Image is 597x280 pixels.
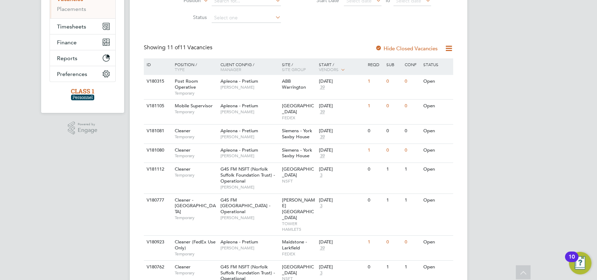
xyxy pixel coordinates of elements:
input: Select one [212,13,281,23]
span: Vendors [319,66,338,72]
div: [DATE] [319,128,364,134]
div: Open [422,144,452,157]
span: Siemens - York Saxby House [282,147,312,159]
div: Site / [280,58,317,75]
div: Reqd [366,58,384,70]
span: Preferences [57,71,87,77]
span: [PERSON_NAME] [220,84,278,90]
span: 11 of [167,44,180,51]
span: Cleaner [175,166,191,172]
span: G4S FM [GEOGRAPHIC_DATA] - Operational [220,197,270,215]
span: Apleona - Pretium [220,147,258,153]
span: [PERSON_NAME] [220,109,278,115]
div: V180923 [145,236,169,249]
span: Reports [57,55,77,62]
div: 0 [385,236,403,249]
span: Apleona - Pretium [220,239,258,245]
div: 10 [569,257,575,266]
div: 1 [403,261,421,274]
div: 1 [403,194,421,207]
div: 1 [366,100,384,113]
span: [PERSON_NAME] [220,153,278,159]
div: 1 [385,163,403,176]
div: Status [422,58,452,70]
div: 0 [403,236,421,249]
img: class1personnel-logo-retina.png [71,89,95,100]
div: 0 [385,144,403,157]
div: [DATE] [319,78,364,84]
span: Cleaner (FedEx Use Only) [175,239,216,251]
div: 1 [366,144,384,157]
div: 1 [403,163,421,176]
span: Temporary [175,215,217,221]
span: Apleona - Pretium [220,128,258,134]
div: Start / [317,58,366,76]
span: [GEOGRAPHIC_DATA] [282,264,314,276]
span: Temporary [175,172,217,178]
button: Finance [50,34,115,50]
div: [DATE] [319,264,364,270]
span: 3 [319,172,323,178]
span: [GEOGRAPHIC_DATA] [282,166,314,178]
span: TOWER HAMLETS [282,221,315,232]
span: Apleona - Pretium [220,78,258,84]
span: [PERSON_NAME][GEOGRAPHIC_DATA] [282,197,315,221]
span: Cleaner [175,264,191,270]
div: V181112 [145,163,169,176]
span: [PERSON_NAME] [220,245,278,251]
span: 11 Vacancies [167,44,212,51]
div: Conf [403,58,421,70]
div: 1 [385,194,403,207]
span: Apleona - Pretium [220,103,258,109]
div: Open [422,236,452,249]
div: 0 [403,144,421,157]
div: [DATE] [319,147,364,153]
div: ID [145,58,169,70]
span: Cleaner [175,128,191,134]
div: [DATE] [319,166,364,172]
span: 39 [319,109,326,115]
div: Position / [169,58,219,75]
a: Powered byEngage [68,121,98,135]
span: Cleaner [175,147,191,153]
div: 1 [385,261,403,274]
span: [GEOGRAPHIC_DATA] [282,103,314,115]
div: Open [422,163,452,176]
span: 3 [319,203,323,209]
div: 0 [366,163,384,176]
span: Post Room Operative [175,78,198,90]
div: [DATE] [319,103,364,109]
button: Preferences [50,66,115,82]
span: Cleaner - [GEOGRAPHIC_DATA] [175,197,216,215]
span: ABB Warrington [282,78,306,90]
div: V180762 [145,261,169,274]
div: 0 [366,194,384,207]
div: V180777 [145,194,169,207]
a: Placements [57,6,86,12]
span: Mobile Supervisor [175,103,213,109]
span: Manager [220,66,241,72]
div: 1 [366,75,384,88]
span: 3 [319,270,323,276]
span: Engage [78,127,97,133]
div: Showing [144,44,214,51]
span: Temporary [175,90,217,96]
div: V180315 [145,75,169,88]
label: Status [166,14,207,20]
span: Finance [57,39,77,46]
div: Client Config / [219,58,280,75]
span: Temporary [175,251,217,257]
span: G4S FM NSFT (Norfolk Suffolk Foundation Trust) - Operational [220,166,275,184]
div: 0 [403,125,421,138]
div: 0 [385,75,403,88]
div: 0 [366,261,384,274]
div: 0 [385,100,403,113]
span: 39 [319,84,326,90]
span: Temporary [175,109,217,115]
span: Siemens - York Saxby House [282,128,312,140]
span: Site Group [282,66,306,72]
span: Maidstone - Larkfield [282,239,307,251]
a: Go to home page [50,89,116,100]
button: Reports [50,50,115,66]
span: Temporary [175,270,217,276]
